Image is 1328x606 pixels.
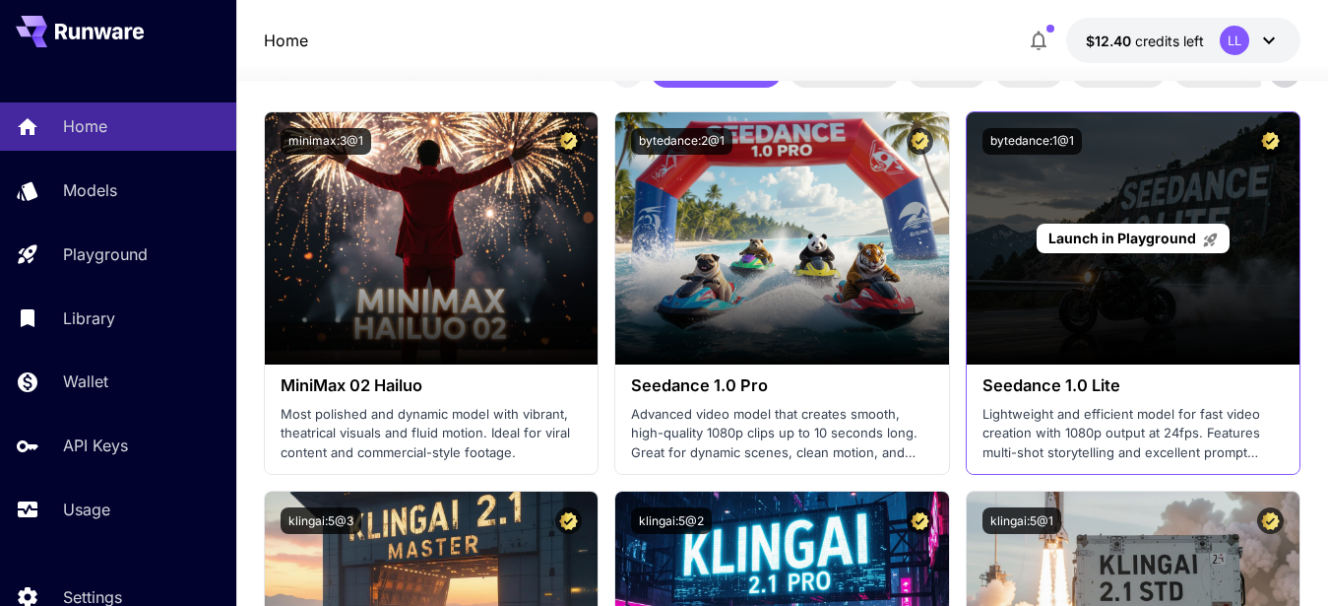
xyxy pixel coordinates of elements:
[264,29,308,52] nav: breadcrumb
[281,507,361,534] button: klingai:5@3
[281,376,583,395] h3: MiniMax 02 Hailuo
[982,405,1285,463] p: Lightweight and efficient model for fast video creation with 1080p output at 24fps. Features mult...
[63,114,107,138] p: Home
[63,434,128,457] p: API Keys
[907,507,933,534] button: Certified Model – Vetted for best performance and includes a commercial license.
[1086,33,1135,49] span: $12.40
[555,128,582,155] button: Certified Model – Vetted for best performance and includes a commercial license.
[1220,26,1249,55] div: LL
[982,507,1061,534] button: klingai:5@1
[1037,224,1229,254] a: Launch in Playground
[1257,507,1284,534] button: Certified Model – Vetted for best performance and includes a commercial license.
[1048,230,1196,246] span: Launch in Playground
[1257,128,1284,155] button: Certified Model – Vetted for best performance and includes a commercial license.
[631,128,732,155] button: bytedance:2@1
[281,405,583,463] p: Most polished and dynamic model with vibrant, theatrical visuals and fluid motion. Ideal for vira...
[982,128,1082,155] button: bytedance:1@1
[615,112,949,365] img: alt
[907,128,933,155] button: Certified Model – Vetted for best performance and includes a commercial license.
[631,376,933,395] h3: Seedance 1.0 Pro
[265,112,599,365] img: alt
[1135,33,1204,49] span: credits left
[63,178,117,202] p: Models
[631,507,712,534] button: klingai:5@2
[982,376,1285,395] h3: Seedance 1.0 Lite
[63,242,148,266] p: Playground
[1086,31,1204,51] div: $12.40402
[555,507,582,534] button: Certified Model – Vetted for best performance and includes a commercial license.
[264,29,308,52] a: Home
[281,128,371,155] button: minimax:3@1
[631,405,933,463] p: Advanced video model that creates smooth, high-quality 1080p clips up to 10 seconds long. Great f...
[63,370,108,393] p: Wallet
[1066,18,1300,63] button: $12.40402LL
[63,306,115,330] p: Library
[63,498,110,521] p: Usage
